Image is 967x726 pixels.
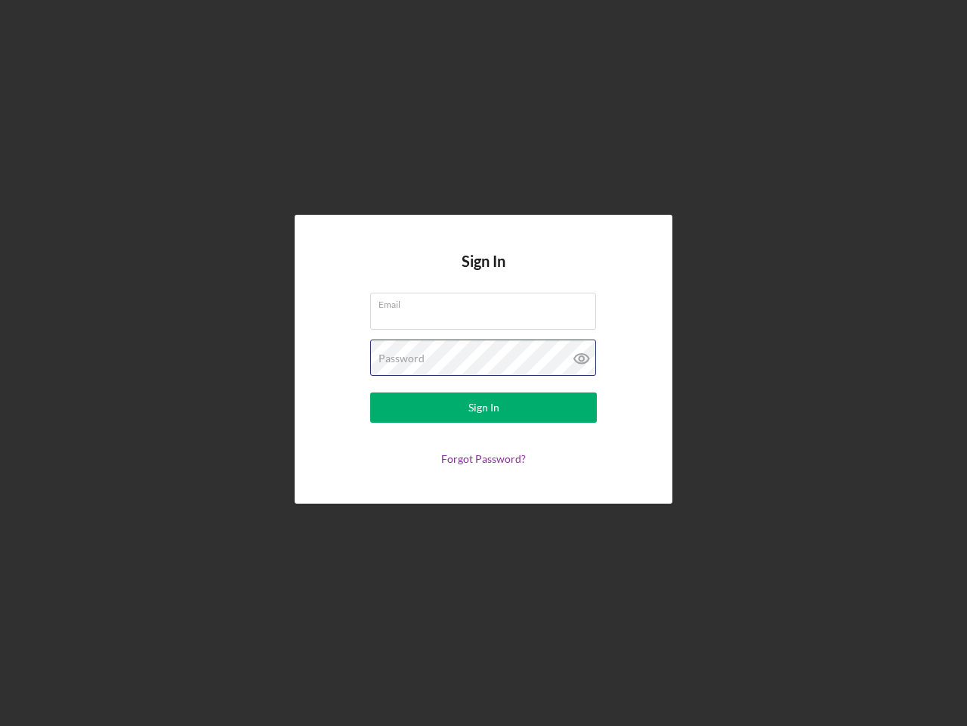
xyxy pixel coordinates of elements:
[370,392,597,423] button: Sign In
[378,293,596,310] label: Email
[378,352,425,365] label: Password
[462,253,505,293] h4: Sign In
[441,452,526,465] a: Forgot Password?
[468,392,499,423] div: Sign In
